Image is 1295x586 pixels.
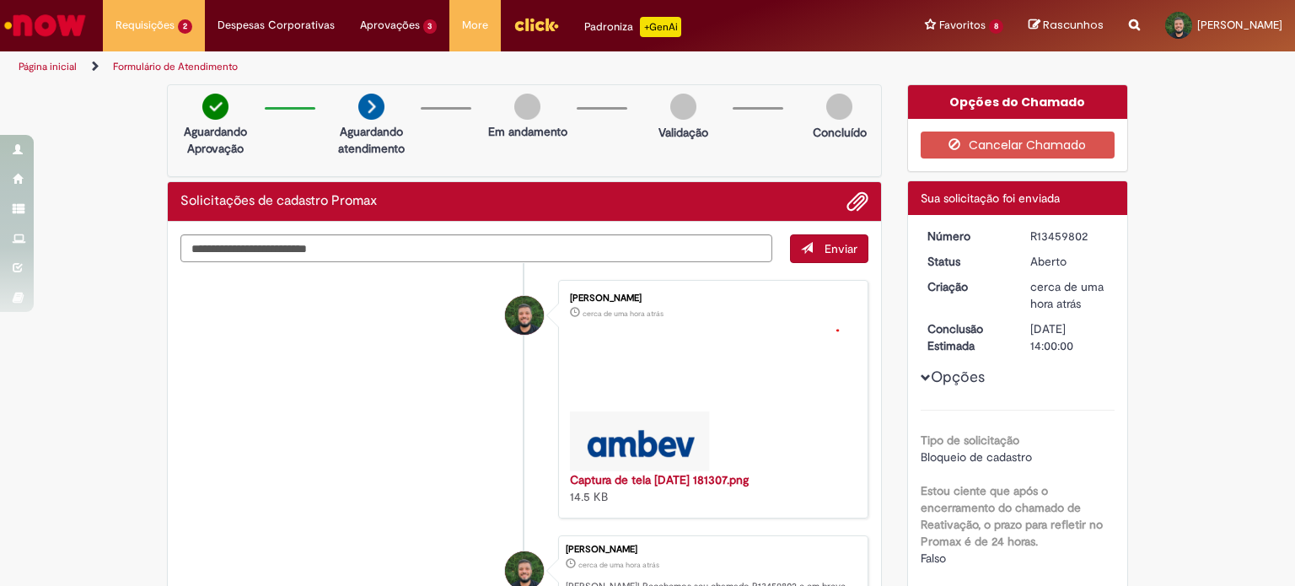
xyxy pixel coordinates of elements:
p: Concluído [813,124,867,141]
time: 28/08/2025 18:14:22 [578,560,659,570]
div: [DATE] 14:00:00 [1030,320,1109,354]
span: Falso [921,551,946,566]
time: 28/08/2025 18:14:22 [1030,279,1104,311]
img: arrow-next.png [358,94,384,120]
dt: Status [915,253,1018,270]
p: Validação [658,124,708,141]
div: Aberto [1030,253,1109,270]
div: 28/08/2025 18:14:22 [1030,278,1109,312]
span: cerca de uma hora atrás [583,309,664,319]
span: Aprovações [360,17,420,34]
span: Enviar [825,241,857,256]
span: Requisições [116,17,175,34]
p: Aguardando atendimento [330,123,412,157]
p: Em andamento [488,123,567,140]
button: Adicionar anexos [846,191,868,212]
div: Lucas Prates Dias Gomes [505,296,544,335]
a: Formulário de Atendimento [113,60,238,73]
img: img-circle-grey.png [826,94,852,120]
a: Rascunhos [1029,18,1104,34]
b: Estou ciente que após o encerramento do chamado de Reativação, o prazo para refletir no Promax é ... [921,483,1103,549]
div: R13459802 [1030,228,1109,245]
a: Captura de tela [DATE] 181307.png [570,472,749,487]
span: More [462,17,488,34]
div: 14.5 KB [570,471,851,505]
button: Cancelar Chamado [921,132,1115,159]
div: Opções do Chamado [908,85,1128,119]
textarea: Digite sua mensagem aqui... [180,234,772,263]
img: ServiceNow [2,8,89,42]
span: Sua solicitação foi enviada [921,191,1060,206]
span: [PERSON_NAME] [1197,18,1282,32]
img: img-circle-grey.png [514,94,540,120]
span: 8 [989,19,1003,34]
span: Rascunhos [1043,17,1104,33]
span: Despesas Corporativas [218,17,335,34]
dt: Conclusão Estimada [915,320,1018,354]
b: Tipo de solicitação [921,433,1019,448]
h2: Solicitações de cadastro Promax Histórico de tíquete [180,194,377,209]
span: 3 [423,19,438,34]
p: +GenAi [640,17,681,37]
img: check-circle-green.png [202,94,228,120]
img: click_logo_yellow_360x200.png [513,12,559,37]
div: [PERSON_NAME] [566,545,859,555]
time: 28/08/2025 18:14:11 [583,309,664,319]
span: Favoritos [939,17,986,34]
div: Padroniza [584,17,681,37]
dt: Número [915,228,1018,245]
span: Bloqueio de cadastro [921,449,1032,465]
button: Enviar [790,234,868,263]
span: cerca de uma hora atrás [578,560,659,570]
a: Página inicial [19,60,77,73]
img: img-circle-grey.png [670,94,696,120]
div: [PERSON_NAME] [570,293,851,304]
ul: Trilhas de página [13,51,851,83]
dt: Criação [915,278,1018,295]
span: 2 [178,19,192,34]
p: Aguardando Aprovação [175,123,256,157]
span: cerca de uma hora atrás [1030,279,1104,311]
